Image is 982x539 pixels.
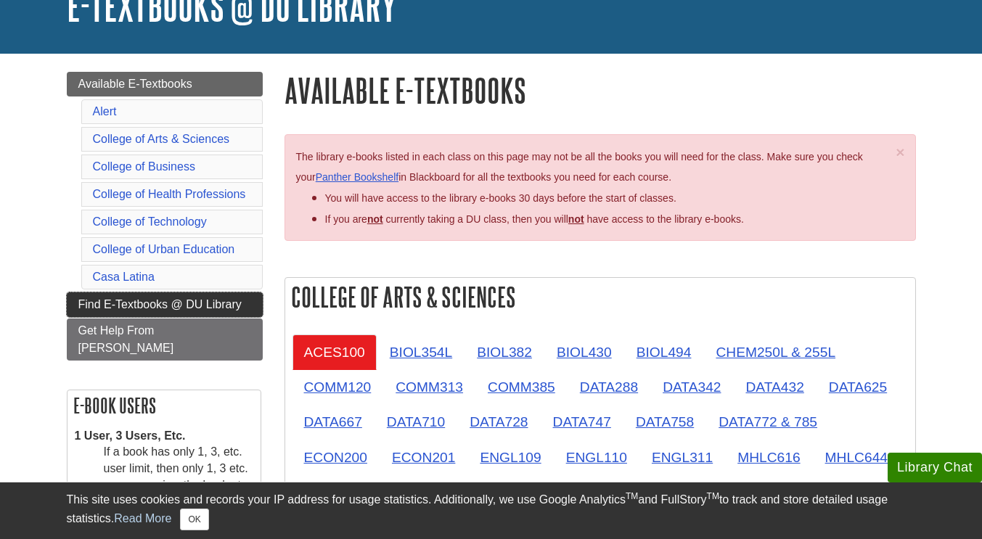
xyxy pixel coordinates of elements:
[651,369,732,405] a: DATA342
[93,160,195,173] a: College of Business
[93,105,117,118] a: Alert
[707,491,719,501] sup: TM
[67,292,263,317] a: Find E-Textbooks @ DU Library
[541,404,623,440] a: DATA747
[640,440,724,475] a: ENGL311
[67,72,263,96] a: Available E-Textbooks
[726,440,811,475] a: MHLC616
[896,144,904,160] button: Close
[93,215,207,228] a: College of Technology
[292,334,377,370] a: ACES100
[384,369,475,405] a: COMM313
[814,440,899,475] a: MHLC644
[568,369,650,405] a: DATA288
[476,369,567,405] a: COMM385
[624,404,705,440] a: DATA758
[375,404,457,440] a: DATA710
[704,334,847,370] a: CHEM250L & 255L
[93,243,235,255] a: College of Urban Education
[75,428,253,445] dt: 1 User, 3 Users, Etc.
[555,440,639,475] a: ENGL110
[180,509,208,530] button: Close
[78,298,242,310] span: Find E-Textbooks @ DU Library
[468,440,552,475] a: ENGL109
[292,404,374,440] a: DATA667
[367,213,383,225] strong: not
[707,404,829,440] a: DATA772 & 785
[896,144,904,160] span: ×
[292,440,379,475] a: ECON200
[380,440,467,475] a: ECON201
[67,318,263,361] a: Get Help From [PERSON_NAME]
[67,491,916,530] div: This site uses cookies and records your IP address for usage statistics. Additionally, we use Goo...
[888,453,982,482] button: Library Chat
[296,151,863,184] span: The library e-books listed in each class on this page may not be all the books you will need for ...
[465,334,544,370] a: BIOL382
[78,78,192,90] span: Available E-Textbooks
[378,334,464,370] a: BIOL354L
[67,390,261,421] h2: E-book Users
[568,213,584,225] u: not
[285,72,916,109] h1: Available E-Textbooks
[292,474,378,510] a: MHLC674
[93,133,230,145] a: College of Arts & Sciences
[325,192,676,204] span: You will have access to the library e-books 30 days before the start of classes.
[458,404,539,440] a: DATA728
[292,369,383,405] a: COMM120
[545,334,623,370] a: BIOL430
[316,171,398,183] a: Panther Bookshelf
[734,369,815,405] a: DATA432
[325,213,744,225] span: If you are currently taking a DU class, then you will have access to the library e-books.
[93,271,155,283] a: Casa Latina
[625,334,703,370] a: BIOL494
[78,324,174,354] span: Get Help From [PERSON_NAME]
[626,491,638,501] sup: TM
[93,188,246,200] a: College of Health Professions
[285,278,915,316] h2: College of Arts & Sciences
[380,474,465,510] a: SOSC201
[114,512,171,524] a: Read More
[817,369,899,405] a: DATA625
